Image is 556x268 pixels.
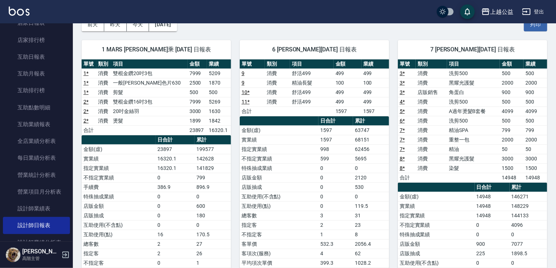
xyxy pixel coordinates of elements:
td: 100 [361,78,389,88]
td: 532.3 [318,239,353,249]
button: 昨天 [104,18,127,31]
th: 項目 [290,59,334,69]
span: 1 MARS [PERSON_NAME]乘 [DATE] 日報表 [90,46,222,53]
td: 600 [195,201,231,211]
td: 金額(虛) [398,192,475,201]
td: 重整一包 [447,135,500,144]
td: 精油長髮 [290,78,334,88]
td: 洗剪500 [447,97,500,106]
td: 27 [195,239,231,249]
td: 特殊抽成業績 [82,192,156,201]
td: 1630 [207,106,231,116]
th: 業績 [207,59,231,69]
td: 0 [156,201,195,211]
button: 列印 [524,18,547,31]
td: 不指定實業績 [82,173,156,182]
td: 0 [475,230,510,239]
td: 499 [361,88,389,97]
td: 合計 [82,125,97,135]
td: 5209 [207,69,231,78]
td: 店販金額 [398,239,475,249]
td: 店販抽成 [82,211,156,220]
td: 2000 [524,78,547,88]
td: 1597 [334,106,361,116]
td: 2000 [524,135,547,144]
td: 合計 [398,173,416,182]
a: 營業項目月分析表 [3,183,70,200]
td: 1 [195,258,231,268]
td: 499 [361,97,389,106]
th: 日合計 [475,183,510,192]
td: 0 [318,163,353,173]
td: 5695 [353,154,389,163]
td: 消費 [416,135,447,144]
td: 店販金額 [240,173,318,182]
a: 9 [242,70,244,76]
td: 0 [156,220,195,230]
td: 消費 [416,163,447,173]
td: 0 [156,192,195,201]
td: 896.9 [195,182,231,192]
td: 1500 [524,163,547,173]
td: 1898.5 [510,249,547,258]
th: 業績 [361,59,389,69]
td: 141829 [195,163,231,173]
th: 金額 [334,59,361,69]
td: 特殊抽成業績 [240,163,318,173]
td: 499 [334,69,361,78]
td: 角蛋白 [447,88,500,97]
td: 16320.1 [207,125,231,135]
td: 互助使用(點) [82,230,156,239]
td: 3000 [188,106,207,116]
td: 實業績 [240,135,318,144]
td: 0 [318,173,353,182]
td: 530 [353,182,389,192]
td: 2 [318,220,353,230]
td: 8 [353,230,389,239]
td: 0 [318,192,353,201]
th: 項目 [111,59,188,69]
td: 不指定客 [82,258,156,268]
td: 店販金額 [82,201,156,211]
td: 119.5 [353,201,389,211]
th: 類別 [97,59,111,69]
td: 23 [353,220,389,230]
a: 店家排行榜 [3,32,70,48]
td: 不指定實業績 [240,154,318,163]
button: 登出 [519,5,547,19]
td: 14948 [475,192,510,201]
td: 50 [500,144,524,154]
td: 0 [510,230,547,239]
td: 剪髮 [111,88,188,97]
th: 金額 [188,59,207,69]
td: 998 [318,144,353,154]
td: 消費 [416,154,447,163]
td: 799 [524,125,547,135]
td: 不指定實業績 [398,220,475,230]
th: 金額 [500,59,524,69]
td: 消費 [265,69,290,78]
td: 總客數 [82,239,156,249]
td: 消費 [97,116,111,125]
td: 不指定客 [240,230,318,239]
a: 互助月報表 [3,65,70,82]
td: 0 [156,258,195,268]
td: 1870 [207,78,231,88]
td: 客單價 [240,239,318,249]
td: 店販抽成 [240,182,318,192]
span: 7 [PERSON_NAME][DATE] 日報表 [407,46,539,53]
td: 386.9 [156,182,195,192]
th: 單號 [398,59,416,69]
th: 累計 [353,116,389,126]
th: 日合計 [318,116,353,126]
th: 業績 [524,59,547,69]
td: 店販銷售 [416,88,447,97]
button: save [460,4,475,19]
td: 消費 [265,78,290,88]
td: 500 [500,116,524,125]
td: 指定客 [82,249,156,258]
td: 4096 [510,220,547,230]
td: 0 [475,258,510,268]
td: 總客數 [240,211,318,220]
td: 消費 [416,144,447,154]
